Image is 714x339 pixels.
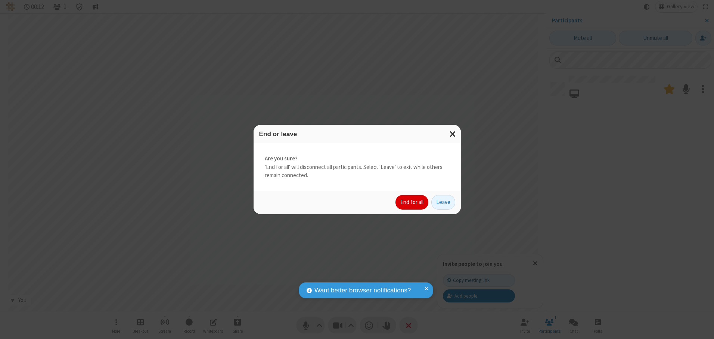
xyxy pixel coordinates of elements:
span: Want better browser notifications? [314,286,411,295]
div: 'End for all' will disconnect all participants. Select 'Leave' to exit while others remain connec... [254,143,461,191]
strong: Are you sure? [265,154,450,163]
h3: End or leave [259,131,455,138]
button: Close modal [445,125,461,143]
button: Leave [431,195,455,210]
button: End for all [395,195,428,210]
